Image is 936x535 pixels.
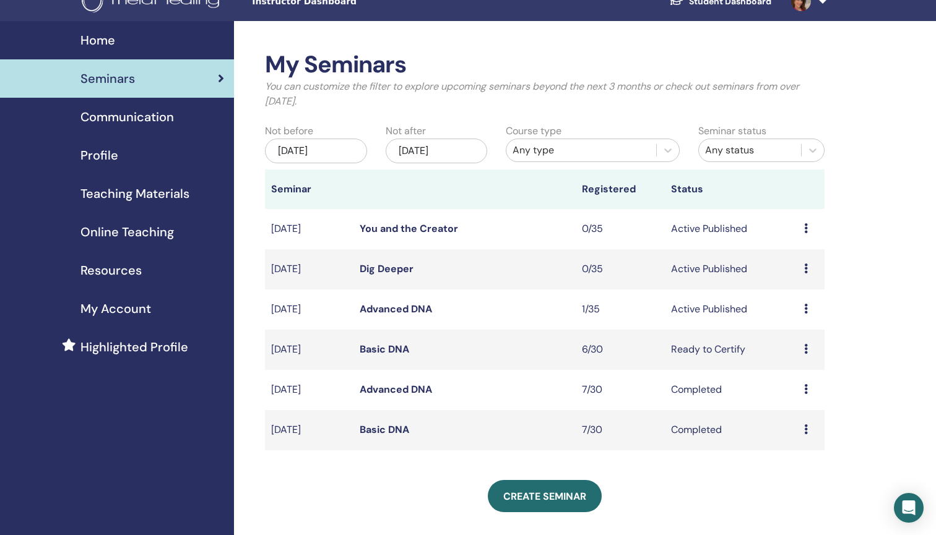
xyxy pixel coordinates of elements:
a: You and the Creator [360,222,458,235]
a: Basic DNA [360,423,409,436]
td: Ready to Certify [665,330,798,370]
td: Completed [665,370,798,410]
td: [DATE] [265,370,353,410]
th: Seminar [265,169,353,209]
div: Any status [705,143,795,158]
td: Active Published [665,209,798,249]
label: Course type [506,124,561,139]
span: Teaching Materials [80,184,189,203]
td: 7/30 [576,410,664,450]
label: Not before [265,124,313,139]
p: You can customize the filter to explore upcoming seminars beyond the next 3 months or check out s... [265,79,825,109]
label: Seminar status [698,124,766,139]
span: My Account [80,299,151,318]
td: [DATE] [265,209,353,249]
td: Active Published [665,289,798,330]
a: Advanced DNA [360,383,432,396]
td: 0/35 [576,209,664,249]
td: [DATE] [265,289,353,330]
div: [DATE] [265,139,367,163]
td: [DATE] [265,330,353,370]
span: Home [80,31,115,49]
a: Create seminar [488,480,602,512]
td: Completed [665,410,798,450]
label: Not after [386,124,426,139]
span: Seminars [80,69,135,88]
div: Any type [513,143,650,158]
span: Communication [80,108,174,126]
h2: My Seminars [265,51,825,79]
div: Open Intercom Messenger [894,493,924,523]
span: Resources [80,261,142,280]
th: Registered [576,169,664,209]
td: 1/35 [576,289,664,330]
span: Create seminar [503,490,586,503]
th: Status [665,169,798,209]
td: 7/30 [576,370,664,410]
a: Advanced DNA [360,302,432,315]
span: Profile [80,146,118,165]
a: Basic DNA [360,343,409,356]
td: 0/35 [576,249,664,289]
td: Active Published [665,249,798,289]
a: Dig Deeper [360,262,414,275]
td: [DATE] [265,249,353,289]
span: Online Teaching [80,223,174,241]
td: [DATE] [265,410,353,450]
td: 6/30 [576,330,664,370]
div: [DATE] [386,139,488,163]
span: Highlighted Profile [80,338,188,356]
